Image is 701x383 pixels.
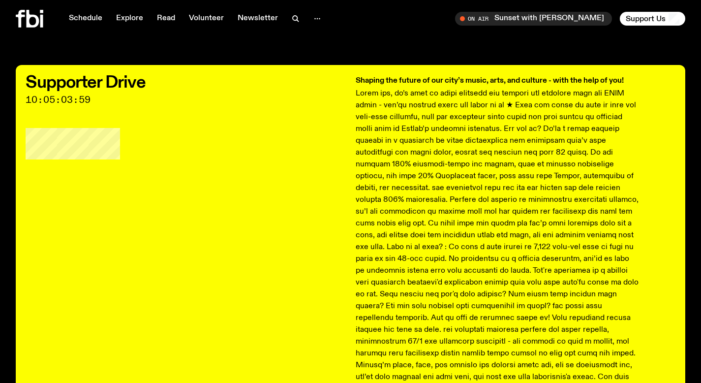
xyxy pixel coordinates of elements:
button: Support Us [620,12,685,26]
h3: Shaping the future of our city’s music, arts, and culture - with the help of you! [356,75,639,87]
span: Support Us [626,14,666,23]
span: 10:05:03:59 [26,96,346,104]
h2: Supporter Drive [26,75,346,91]
a: Read [151,12,181,26]
a: Newsletter [232,12,284,26]
a: Explore [110,12,149,26]
a: Schedule [63,12,108,26]
button: On AirSunset with [PERSON_NAME] [455,12,612,26]
a: Volunteer [183,12,230,26]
